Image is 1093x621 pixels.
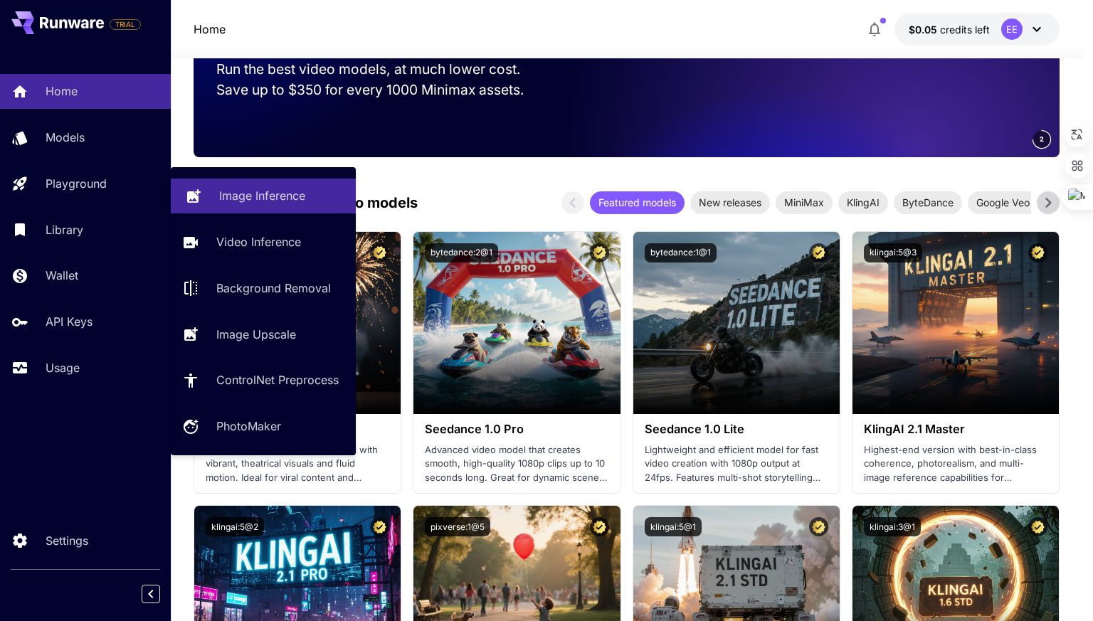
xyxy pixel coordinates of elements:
p: Advanced video model that creates smooth, high-quality 1080p clips up to 10 seconds long. Great f... [425,443,608,485]
h3: KlingAI 2.1 Master [864,423,1047,436]
button: bytedance:1@1 [645,243,717,262]
span: TRIAL [110,19,140,30]
span: New releases [690,195,770,210]
nav: breadcrumb [194,21,226,38]
button: Certified Model – Vetted for best performance and includes a commercial license. [1028,517,1047,536]
p: API Keys [46,313,93,330]
span: $0.05 [909,23,940,36]
a: Video Inference [171,225,356,260]
span: 2 [1040,134,1044,144]
p: ControlNet Preprocess [216,371,339,388]
p: Playground [46,175,107,192]
p: Wallet [46,267,78,284]
p: Background Removal [216,280,331,297]
a: Background Removal [171,271,356,306]
p: Settings [46,532,88,549]
div: Collapse sidebar [152,581,171,607]
p: Lightweight and efficient model for fast video creation with 1080p output at 24fps. Features mult... [645,443,828,485]
h3: Seedance 1.0 Pro [425,423,608,436]
button: Certified Model – Vetted for best performance and includes a commercial license. [809,243,828,262]
p: Most polished and dynamic model with vibrant, theatrical visuals and fluid motion. Ideal for vira... [206,443,389,485]
span: Add your payment card to enable full platform functionality. [110,16,141,33]
span: credits left [940,23,990,36]
button: klingai:3@1 [864,517,921,536]
span: MiniMax [776,195,833,210]
p: Library [46,221,83,238]
span: Google Veo [968,195,1038,210]
p: Highest-end version with best-in-class coherence, photorealism, and multi-image reference capabil... [864,443,1047,485]
div: $0.05 [909,22,990,37]
p: Home [46,83,78,100]
a: PhotoMaker [171,409,356,444]
img: alt [852,232,1059,414]
button: pixverse:1@5 [425,517,490,536]
p: Image Upscale [216,326,296,343]
button: klingai:5@2 [206,517,264,536]
button: klingai:5@3 [864,243,922,262]
p: PhotoMaker [216,418,281,435]
a: Image Inference [171,179,356,213]
button: Certified Model – Vetted for best performance and includes a commercial license. [370,517,389,536]
button: Certified Model – Vetted for best performance and includes a commercial license. [590,243,609,262]
img: alt [633,232,840,414]
button: Certified Model – Vetted for best performance and includes a commercial license. [590,517,609,536]
div: EE [1001,18,1023,40]
button: Collapse sidebar [142,585,160,603]
button: Certified Model – Vetted for best performance and includes a commercial license. [370,243,389,262]
button: klingai:5@1 [645,517,702,536]
p: Run the best video models, at much lower cost. [216,59,548,80]
p: Image Inference [219,187,305,204]
a: Image Upscale [171,317,356,351]
p: Video Inference [216,233,301,250]
img: alt [413,232,620,414]
h3: Seedance 1.0 Lite [645,423,828,436]
span: Featured models [590,195,685,210]
button: Certified Model – Vetted for best performance and includes a commercial license. [809,517,828,536]
button: $0.05 [894,13,1060,46]
span: KlingAI [838,195,888,210]
span: ByteDance [894,195,962,210]
button: bytedance:2@1 [425,243,498,262]
a: ControlNet Preprocess [171,363,356,398]
p: Models [46,129,85,146]
button: Certified Model – Vetted for best performance and includes a commercial license. [1028,243,1047,262]
p: Home [194,21,226,38]
p: Usage [46,359,80,376]
p: Save up to $350 for every 1000 Minimax assets. [216,80,548,100]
